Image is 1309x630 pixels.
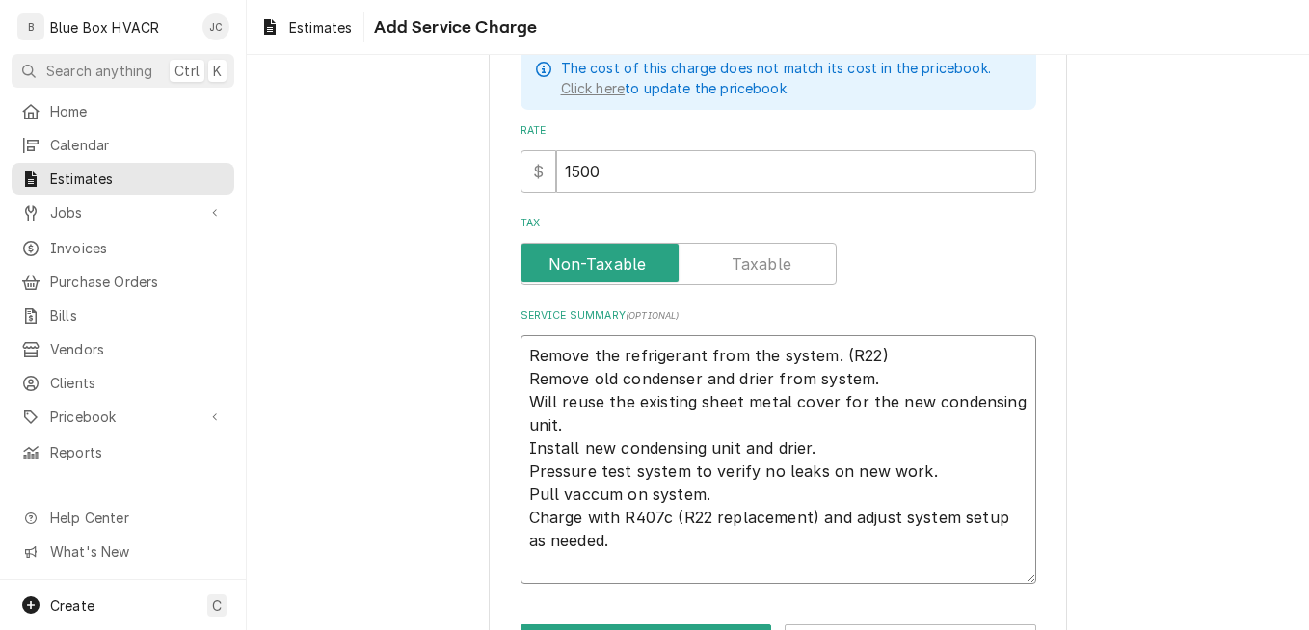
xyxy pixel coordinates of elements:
span: Pricebook [50,407,196,427]
div: Blue Box HVACR [50,17,159,38]
a: Go to Help Center [12,502,234,534]
textarea: Remove the refrigerant from the system. (R22) Remove old condenser and drier from system. Will re... [521,335,1036,584]
span: Calendar [50,135,225,155]
a: Calendar [12,129,234,161]
span: Clients [50,373,225,393]
button: Search anythingCtrlK [12,54,234,88]
div: [object Object] [521,123,1036,192]
span: Bills [50,305,225,326]
label: Service Summary [521,308,1036,324]
span: Add Service Charge [368,14,537,40]
a: Vendors [12,333,234,365]
span: K [213,61,222,81]
span: to update the pricebook. [561,80,789,96]
span: Reports [50,442,225,462]
a: Reports [12,436,234,468]
label: Tax [521,216,1036,231]
div: Tax [521,216,1036,284]
p: The cost of this charge does not match its cost in the pricebook. [561,58,991,78]
span: Help Center [50,508,223,528]
span: Purchase Orders [50,272,225,292]
a: Go to Pricebook [12,401,234,433]
div: $ [521,150,556,193]
a: Home [12,95,234,127]
span: C [212,595,222,616]
a: Click here [561,78,626,98]
span: Vendors [50,339,225,359]
span: Invoices [50,238,225,258]
a: Go to Jobs [12,197,234,228]
span: Home [50,101,225,121]
span: Jobs [50,202,196,223]
span: Create [50,597,94,614]
div: Josh Canfield's Avatar [202,13,229,40]
a: Invoices [12,232,234,264]
span: Estimates [289,17,352,38]
span: What's New [50,541,223,562]
span: Search anything [46,61,152,81]
span: Estimates [50,169,225,189]
a: Go to What's New [12,536,234,567]
a: Clients [12,367,234,399]
div: B [17,13,44,40]
a: Estimates [253,12,360,43]
div: JC [202,13,229,40]
label: Rate [521,123,1036,139]
a: Estimates [12,163,234,195]
span: ( optional ) [626,310,680,321]
div: Service Summary [521,308,1036,583]
a: Bills [12,300,234,331]
a: Purchase Orders [12,266,234,298]
span: Ctrl [174,61,200,81]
